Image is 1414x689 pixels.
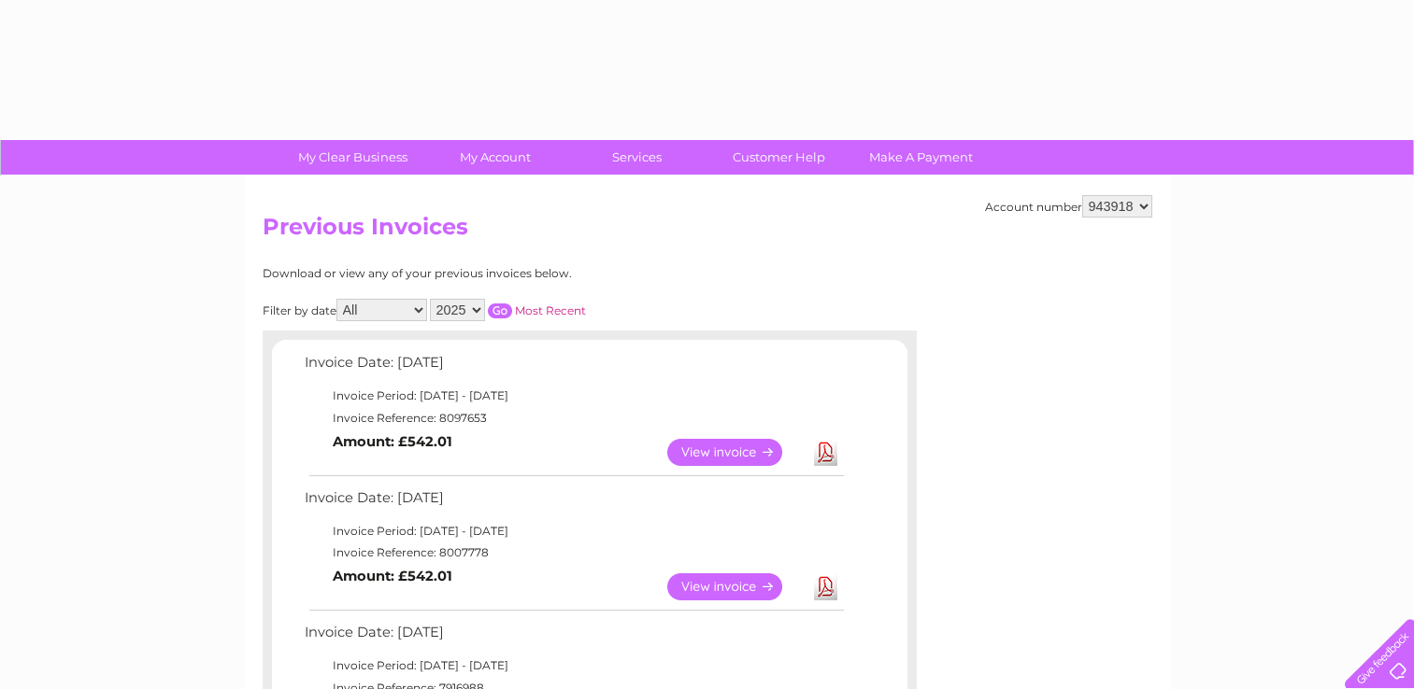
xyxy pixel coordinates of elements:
div: Filter by date [263,299,753,321]
td: Invoice Reference: 8097653 [300,407,847,429]
td: Invoice Reference: 8007778 [300,541,847,564]
a: My Clear Business [276,140,430,175]
a: My Account [418,140,572,175]
b: Amount: £542.01 [333,433,452,450]
a: Download [814,439,837,466]
td: Invoice Period: [DATE] - [DATE] [300,520,847,542]
a: Make A Payment [844,140,998,175]
td: Invoice Period: [DATE] - [DATE] [300,654,847,677]
a: Services [560,140,714,175]
td: Invoice Date: [DATE] [300,350,847,385]
a: Most Recent [515,303,586,317]
b: Amount: £542.01 [333,568,452,584]
td: Invoice Period: [DATE] - [DATE] [300,385,847,407]
td: Invoice Date: [DATE] [300,620,847,654]
a: View [667,573,805,600]
a: Download [814,573,837,600]
td: Invoice Date: [DATE] [300,485,847,520]
a: Customer Help [702,140,856,175]
h2: Previous Invoices [263,214,1152,249]
div: Account number [985,195,1152,218]
div: Download or view any of your previous invoices below. [263,267,753,280]
a: View [667,439,805,466]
